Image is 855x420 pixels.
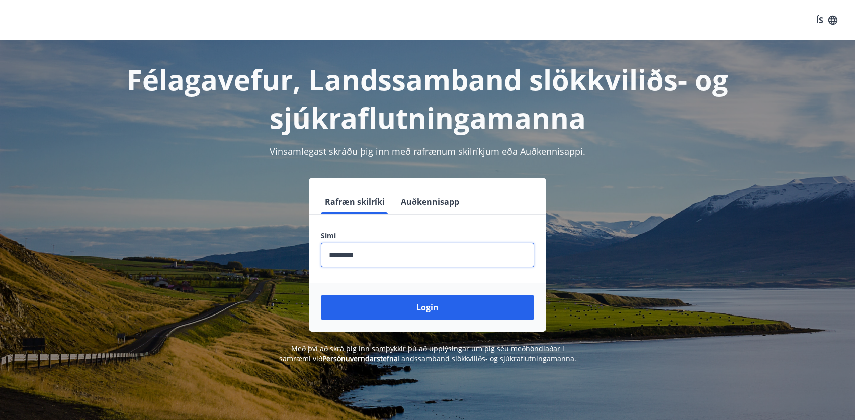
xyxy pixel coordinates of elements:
label: Sími [321,231,534,241]
span: Með því að skrá þig inn samþykkir þú að upplýsingar um þig séu meðhöndlaðar í samræmi við Landssa... [279,344,576,363]
button: Auðkennisapp [397,190,463,214]
span: Vinsamlegast skráðu þig inn með rafrænum skilríkjum eða Auðkennisappi. [270,145,585,157]
h1: Félagavefur, Landssamband slökkviliðs- og sjúkraflutningamanna [77,60,778,137]
button: Login [321,295,534,320]
a: Persónuverndarstefna [322,354,398,363]
button: Rafræn skilríki [321,190,389,214]
button: ÍS [811,11,843,29]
